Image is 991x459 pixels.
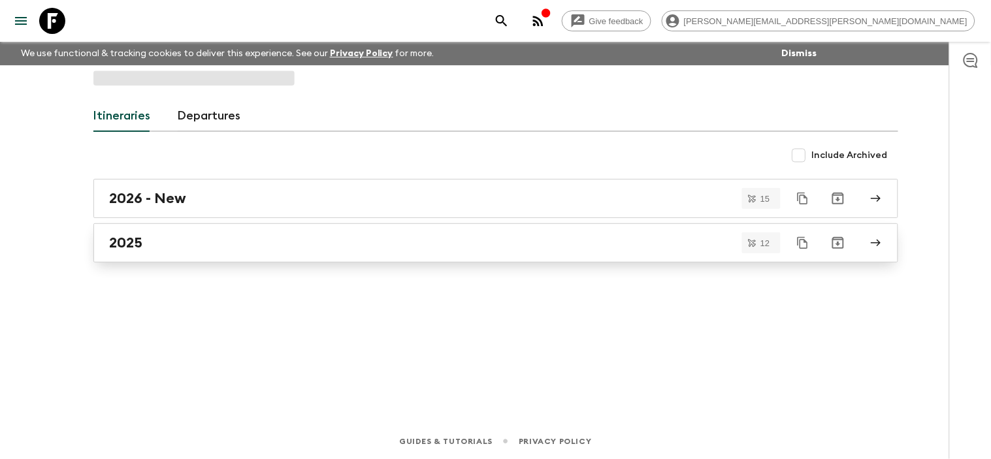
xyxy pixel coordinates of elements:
[677,16,975,26] span: [PERSON_NAME][EMAIL_ADDRESS][PERSON_NAME][DOMAIN_NAME]
[110,234,143,251] h2: 2025
[812,149,888,162] span: Include Archived
[93,223,898,262] a: 2025
[399,434,493,449] a: Guides & Tutorials
[489,8,515,34] button: search adventures
[178,101,242,132] a: Departures
[779,44,820,63] button: Dismiss
[562,10,651,31] a: Give feedback
[662,10,975,31] div: [PERSON_NAME][EMAIL_ADDRESS][PERSON_NAME][DOMAIN_NAME]
[825,230,851,256] button: Archive
[825,185,851,212] button: Archive
[8,8,34,34] button: menu
[519,434,591,449] a: Privacy Policy
[110,190,187,207] h2: 2026 - New
[582,16,651,26] span: Give feedback
[753,195,777,203] span: 15
[791,231,815,255] button: Duplicate
[791,187,815,210] button: Duplicate
[93,101,152,132] a: Itineraries
[16,42,440,65] p: We use functional & tracking cookies to deliver this experience. See our for more.
[330,49,393,58] a: Privacy Policy
[93,179,898,218] a: 2026 - New
[753,239,777,247] span: 12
